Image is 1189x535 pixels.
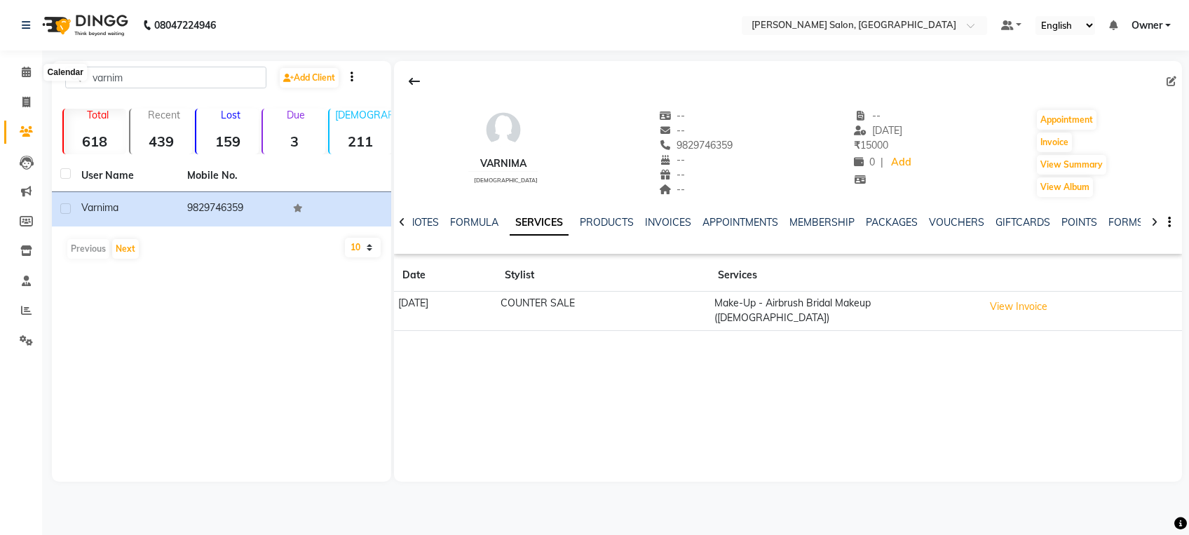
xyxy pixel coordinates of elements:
[112,239,139,259] button: Next
[468,156,538,171] div: varnima
[996,216,1050,229] a: GIFTCARDS
[854,156,875,168] span: 0
[789,216,855,229] a: MEMBERSHIP
[510,210,569,236] a: SERVICES
[202,109,259,121] p: Lost
[1061,216,1097,229] a: POINTS
[659,183,686,196] span: --
[709,292,979,331] td: Make-Up - Airbrush Bridal Makeup ([DEMOGRAPHIC_DATA])
[196,133,259,150] strong: 159
[659,109,686,122] span: --
[64,133,126,150] strong: 618
[1108,216,1143,229] a: FORMS
[179,192,285,226] td: 9829746359
[263,133,325,150] strong: 3
[73,160,179,192] th: User Name
[866,216,918,229] a: PACKAGES
[44,65,87,81] div: Calendar
[136,109,193,121] p: Recent
[36,6,132,45] img: logo
[450,216,498,229] a: FORMULA
[659,139,733,151] span: 9829746359
[65,67,266,88] input: Search by Name/Mobile/Email/Code
[130,133,193,150] strong: 439
[280,68,339,88] a: Add Client
[709,259,979,292] th: Services
[69,109,126,121] p: Total
[1132,18,1162,33] span: Owner
[881,155,883,170] span: |
[1037,155,1106,175] button: View Summary
[496,292,710,331] td: COUNTER SALE
[394,292,496,331] td: [DATE]
[154,6,216,45] b: 08047224946
[854,109,881,122] span: --
[659,168,686,181] span: --
[1037,110,1096,130] button: Appointment
[179,160,285,192] th: Mobile No.
[854,139,860,151] span: ₹
[929,216,984,229] a: VOUCHERS
[645,216,691,229] a: INVOICES
[1037,177,1093,197] button: View Album
[984,296,1054,318] button: View Invoice
[335,109,392,121] p: [DEMOGRAPHIC_DATA]
[482,109,524,151] img: avatar
[1037,133,1072,152] button: Invoice
[889,153,913,172] a: Add
[407,216,439,229] a: NOTES
[81,201,118,214] span: varnima
[474,177,538,184] span: [DEMOGRAPHIC_DATA]
[659,154,686,166] span: --
[580,216,634,229] a: PRODUCTS
[496,259,710,292] th: Stylist
[702,216,778,229] a: APPOINTMENTS
[854,124,902,137] span: [DATE]
[329,133,392,150] strong: 211
[266,109,325,121] p: Due
[394,259,496,292] th: Date
[659,124,686,137] span: --
[854,139,888,151] span: 15000
[400,68,429,95] div: Back to Client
